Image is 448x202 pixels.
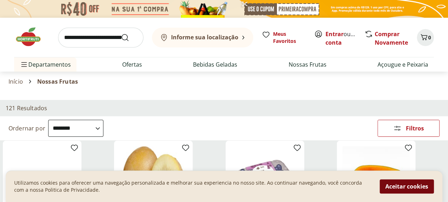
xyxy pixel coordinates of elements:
a: Entrar [325,30,344,38]
a: Início [8,78,23,85]
span: ou [325,30,357,47]
span: Nossas Frutas [37,78,78,85]
input: search [58,28,143,47]
h2: 121 Resultados [6,104,47,112]
label: Ordernar por [8,124,45,132]
a: Açougue e Peixaria [378,60,428,69]
a: Comprar Novamente [375,30,408,46]
b: Informe sua localização [171,33,238,41]
button: Submit Search [121,33,138,42]
img: Hortifruti [14,26,50,47]
button: Aceitar cookies [380,179,434,193]
span: 0 [428,34,431,41]
button: Carrinho [417,29,434,46]
span: Filtros [406,125,424,131]
a: Criar conta [325,30,364,46]
button: Filtros [378,120,440,137]
svg: Abrir Filtros [393,124,402,133]
a: Ofertas [122,60,142,69]
p: Utilizamos cookies para oferecer uma navegação personalizada e melhorar sua experiencia no nosso ... [14,179,371,193]
a: Nossas Frutas [289,60,327,69]
span: Meus Favoritos [273,30,306,45]
a: Bebidas Geladas [193,60,237,69]
button: Menu [20,56,28,73]
a: Meus Favoritos [262,30,306,45]
button: Informe sua localização [152,28,253,47]
span: Departamentos [20,56,71,73]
